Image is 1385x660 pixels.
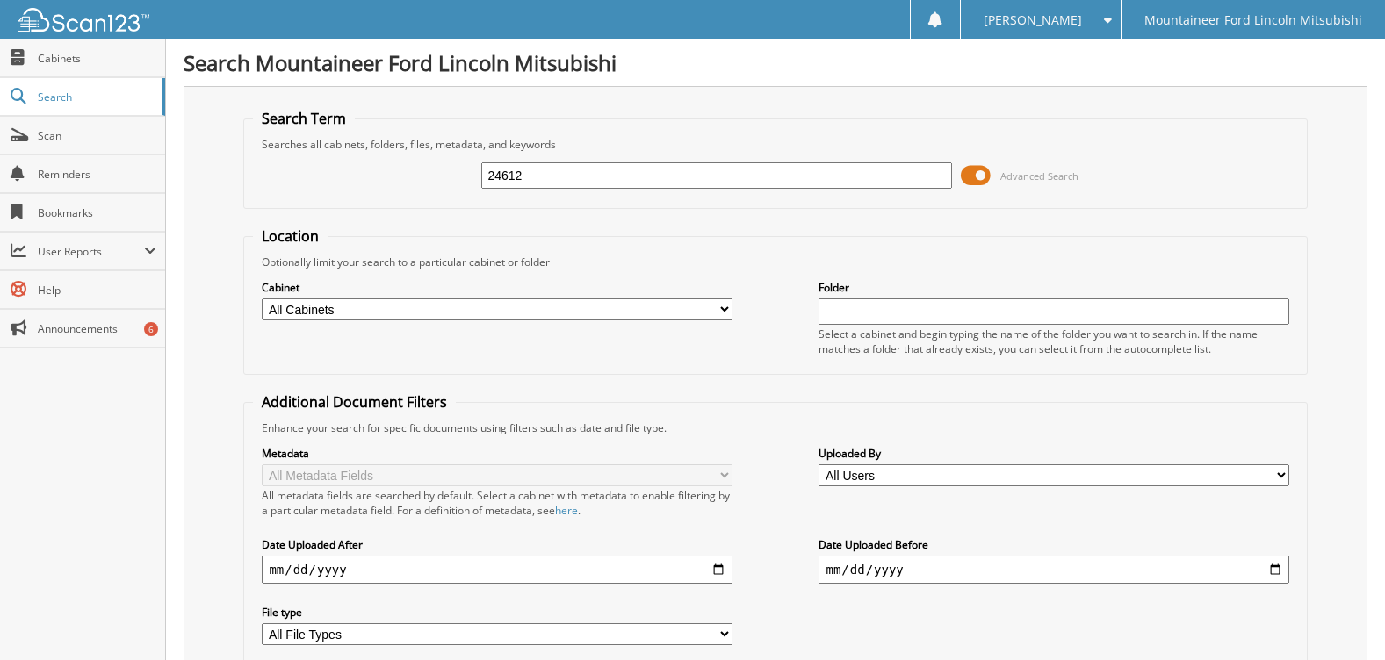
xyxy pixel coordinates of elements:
span: Bookmarks [38,205,156,220]
span: [PERSON_NAME] [984,15,1082,25]
span: Advanced Search [1000,169,1078,183]
label: File type [262,605,732,620]
div: Select a cabinet and begin typing the name of the folder you want to search in. If the name match... [819,326,1288,356]
label: Metadata [262,446,732,461]
label: Date Uploaded Before [819,537,1288,552]
legend: Additional Document Filters [253,392,456,412]
iframe: Chat Widget [1297,576,1385,660]
img: scan123-logo-white.svg [18,8,149,32]
div: Optionally limit your search to a particular cabinet or folder [253,255,1297,269]
h1: Search Mountaineer Ford Lincoln Mitsubishi [184,48,1367,77]
div: Searches all cabinets, folders, files, metadata, and keywords [253,137,1297,152]
input: end [819,556,1288,584]
span: Announcements [38,321,156,336]
div: Enhance your search for specific documents using filters such as date and file type. [253,420,1297,435]
span: User Reports [38,244,144,259]
span: Scan [38,128,156,143]
span: Cabinets [38,51,156,66]
span: Help [38,283,156,298]
label: Cabinet [262,280,732,295]
div: All metadata fields are searched by default. Select a cabinet with metadata to enable filtering b... [262,488,732,518]
label: Folder [819,280,1288,295]
legend: Search Term [253,109,355,128]
span: Search [38,90,154,104]
input: start [262,556,732,584]
span: Mountaineer Ford Lincoln Mitsubishi [1144,15,1362,25]
label: Uploaded By [819,446,1288,461]
legend: Location [253,226,328,246]
span: Reminders [38,167,156,182]
a: here [555,503,578,518]
label: Date Uploaded After [262,537,732,552]
div: 6 [144,322,158,336]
